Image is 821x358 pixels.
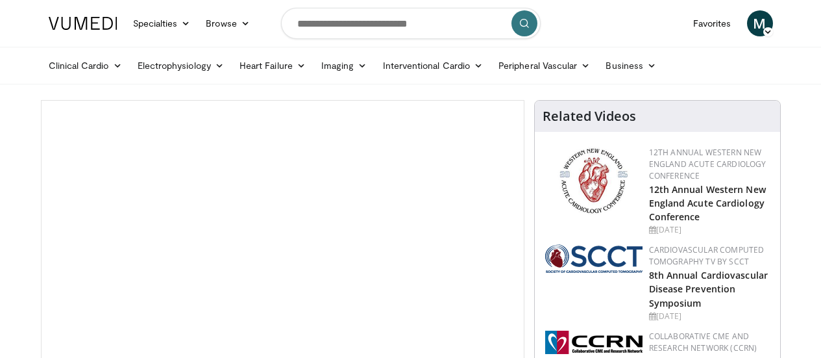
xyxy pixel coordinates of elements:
[649,311,770,322] div: [DATE]
[313,53,375,79] a: Imaging
[649,147,766,181] a: 12th Annual Western New England Acute Cardiology Conference
[649,331,757,353] a: Collaborative CME and Research Network (CCRN)
[685,10,739,36] a: Favorites
[545,244,643,273] img: 51a70120-4f25-49cc-93a4-67582377e75f.png.150x105_q85_autocrop_double_scale_upscale_version-0.2.png
[649,183,766,223] a: 12th Annual Western New England Acute Cardiology Conference
[491,53,598,79] a: Peripheral Vascular
[198,10,258,36] a: Browse
[125,10,199,36] a: Specialties
[281,8,541,39] input: Search topics, interventions
[375,53,491,79] a: Interventional Cardio
[649,269,768,309] a: 8th Annual Cardiovascular Disease Prevention Symposium
[49,17,117,30] img: VuMedi Logo
[543,109,636,124] h4: Related Videos
[545,331,643,354] img: a04ee3ba-8487-4636-b0fb-5e8d268f3737.png.150x105_q85_autocrop_double_scale_upscale_version-0.2.png
[649,224,770,236] div: [DATE]
[130,53,232,79] a: Electrophysiology
[232,53,313,79] a: Heart Failure
[649,244,765,267] a: Cardiovascular Computed Tomography TV by SCCT
[41,53,130,79] a: Clinical Cardio
[747,10,773,36] a: M
[558,147,630,215] img: 0954f259-7907-4053-a817-32a96463ecc8.png.150x105_q85_autocrop_double_scale_upscale_version-0.2.png
[598,53,664,79] a: Business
